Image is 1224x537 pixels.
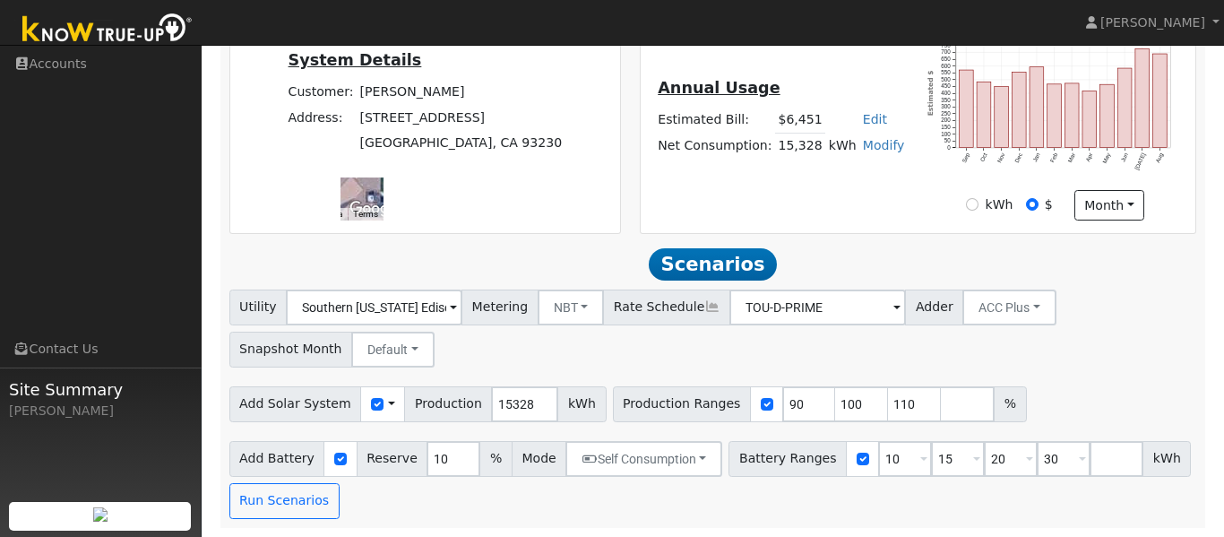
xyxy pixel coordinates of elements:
[1048,84,1063,148] rect: onclick=""
[944,137,952,143] text: 50
[565,441,722,477] button: Self Consumption
[404,386,492,422] span: Production
[775,133,825,159] td: 15,328
[229,441,325,477] span: Add Battery
[229,332,353,368] span: Snapshot Month
[613,386,751,422] span: Production Ranges
[1136,48,1151,148] rect: onclick=""
[655,133,775,159] td: Net Consumption:
[996,152,1006,164] text: Nov
[960,70,974,148] rect: onclick=""
[942,131,952,137] text: 100
[351,332,435,368] button: Default
[962,290,1056,325] button: ACC Plus
[357,80,565,105] td: [PERSON_NAME]
[942,48,952,55] text: 700
[863,112,887,126] a: Edit
[1085,152,1095,162] text: Apr
[1013,72,1027,147] rect: onclick=""
[1121,152,1131,163] text: Jun
[229,386,362,422] span: Add Solar System
[538,290,605,325] button: NBT
[345,197,404,221] a: Open this area in Google Maps (opens a new window)
[285,80,357,105] td: Customer:
[1026,198,1039,211] input: $
[775,108,825,134] td: $6,451
[942,76,952,82] text: 500
[927,70,935,116] text: Estimated $
[942,124,952,130] text: 150
[357,105,565,130] td: [STREET_ADDRESS]
[357,441,428,477] span: Reserve
[994,386,1026,422] span: %
[942,41,952,48] text: 750
[942,103,952,109] text: 300
[978,82,992,148] rect: onclick=""
[1134,152,1149,171] text: [DATE]
[9,377,192,402] span: Site Summary
[979,152,989,162] text: Oct
[1032,152,1042,163] text: Jan
[942,62,952,68] text: 600
[603,290,730,325] span: Rate Schedule
[942,82,952,89] text: 450
[512,441,566,477] span: Mode
[905,290,963,325] span: Adder
[1049,152,1059,163] text: Feb
[658,79,780,97] u: Annual Usage
[942,90,952,96] text: 400
[1074,190,1145,221] button: month
[1065,83,1080,148] rect: onclick=""
[825,133,859,159] td: kWh
[1014,152,1024,163] text: Dec
[986,195,1013,214] label: kWh
[1045,195,1053,214] label: $
[942,56,952,62] text: 650
[942,69,952,75] text: 550
[863,138,905,152] a: Modify
[1030,66,1045,147] rect: onclick=""
[1100,15,1205,30] span: [PERSON_NAME]
[357,130,565,155] td: [GEOGRAPHIC_DATA], CA 93230
[961,152,972,164] text: Sep
[1154,54,1168,148] rect: onclick=""
[479,441,512,477] span: %
[1156,152,1167,164] text: Aug
[655,108,775,134] td: Estimated Bill:
[948,144,952,151] text: 0
[1102,152,1114,165] text: May
[461,290,539,325] span: Metering
[353,209,378,219] a: Terms (opens in new tab)
[942,110,952,117] text: 250
[728,441,847,477] span: Battery Ranges
[1083,91,1098,147] rect: onclick=""
[286,290,462,325] input: Select a Utility
[229,483,340,519] button: Run Scenarios
[229,290,288,325] span: Utility
[942,117,952,123] text: 200
[966,198,978,211] input: kWh
[285,105,357,130] td: Address:
[345,197,404,221] img: Google
[1101,84,1116,148] rect: onclick=""
[289,51,422,69] u: System Details
[557,386,606,422] span: kWh
[649,248,777,281] span: Scenarios
[942,97,952,103] text: 350
[1142,441,1191,477] span: kWh
[13,10,202,50] img: Know True-Up
[93,507,108,522] img: retrieve
[729,290,906,325] input: Select a Rate Schedule
[1119,68,1133,148] rect: onclick=""
[1067,152,1077,163] text: Mar
[9,402,192,420] div: [PERSON_NAME]
[995,86,1009,147] rect: onclick=""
